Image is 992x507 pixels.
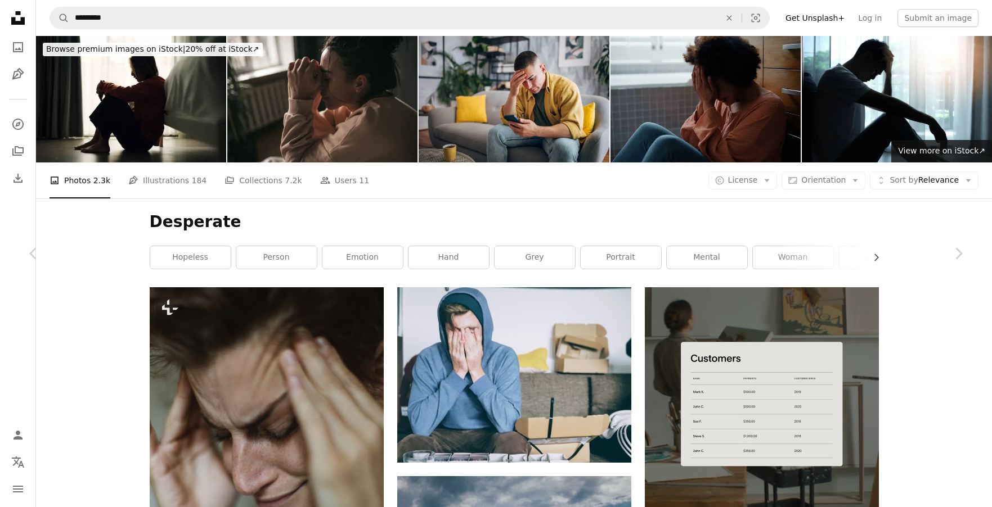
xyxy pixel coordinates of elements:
button: Search Unsplash [50,7,69,29]
a: woman [753,246,833,269]
button: Submit an image [897,9,978,27]
a: hopeless [150,246,231,269]
a: Explore [7,113,29,135]
button: Orientation [782,171,865,189]
form: Find visuals sitewide [50,7,770,29]
a: Illustrations 184 [128,162,207,198]
a: Browse premium images on iStock|20% off at iStock↗ [36,36,270,63]
a: Download History [7,167,29,189]
button: Visual search [742,7,769,29]
button: Clear [717,7,742,29]
a: Next [924,200,992,307]
button: License [708,171,778,189]
a: View more on iStock↗ [891,140,992,162]
a: grey [495,246,575,269]
img: Portrait Of Woman Holding Hands On Bed At Home [227,36,418,162]
a: Log in [851,9,888,27]
a: website [839,246,919,269]
span: View more on iStock ↗ [898,146,985,155]
span: Relevance [890,175,959,186]
button: Sort byRelevance [870,171,978,189]
a: person [236,246,317,269]
span: 7.2k [285,174,302,187]
img: The man sitting in the corner of the room has emotional and mental problems He has depression and... [802,36,992,162]
span: License [728,175,758,184]
a: Illustrations [7,63,29,85]
a: Log in / Sign up [7,424,29,446]
a: Get Unsplash+ [779,9,851,27]
a: mental [667,246,747,269]
img: Stressed Man with smartphone and coffee cup [419,36,609,162]
a: Users 11 [320,162,370,198]
a: Photos [7,36,29,58]
a: portrait [581,246,661,269]
img: Black woman, stress and depressed on bathroom floor for overwhelmed emotional distress of grief o... [611,36,801,162]
span: Orientation [801,175,846,184]
img: Woman depression in bedroom. [36,36,226,162]
h1: Desperate [150,212,879,232]
button: Language [7,451,29,473]
button: Menu [7,478,29,500]
a: a woman holding her hands to her face [150,458,384,468]
a: man covering face with both hands while sitting on bench [397,370,631,380]
a: hand [409,246,489,269]
span: Sort by [890,175,918,184]
a: emotion [322,246,403,269]
button: scroll list to the right [866,246,879,269]
span: Browse premium images on iStock | [46,44,185,53]
span: 11 [359,174,369,187]
a: Collections [7,140,29,162]
a: Collections 7.2k [225,162,302,198]
div: 20% off at iStock ↗ [43,43,263,56]
span: 184 [192,174,207,187]
img: man covering face with both hands while sitting on bench [397,287,631,463]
